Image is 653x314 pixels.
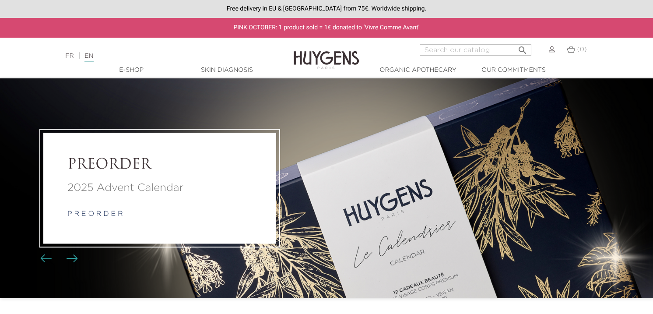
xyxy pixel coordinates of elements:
a: Skin Diagnosis [183,66,270,75]
a: 2025 Advent Calendar [67,180,252,196]
a: E-Shop [88,66,175,75]
input: Search [420,44,531,56]
a: p r e o r d e r [67,211,123,218]
a: PREORDER [67,157,252,173]
a: EN [84,53,93,62]
div: Carousel buttons [44,252,72,265]
a: Organic Apothecary [374,66,462,75]
button:  [515,42,530,53]
img: Huygens [294,37,359,71]
a: FR [65,53,74,59]
i:  [517,42,528,53]
span: (0) [577,46,587,53]
a: Our commitments [470,66,557,75]
div: | [61,51,265,61]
